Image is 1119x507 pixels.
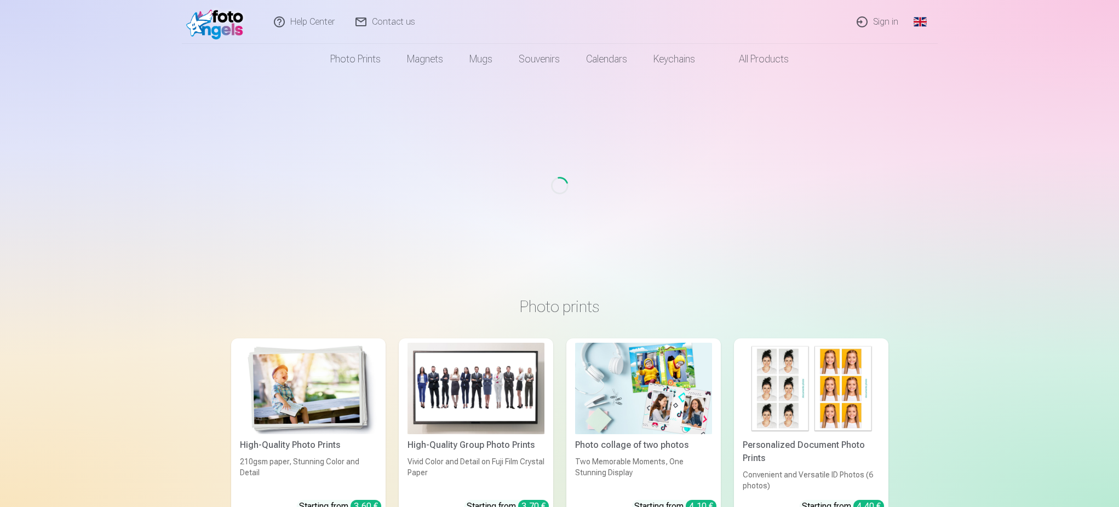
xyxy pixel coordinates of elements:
[573,44,640,74] a: Calendars
[571,456,716,491] div: Two Memorable Moments, One Stunning Display
[240,343,377,434] img: High-Quality Photo Prints
[240,297,880,316] h3: Photo prints
[743,343,880,434] img: Personalized Document Photo Prints
[456,44,506,74] a: Mugs
[317,44,394,74] a: Photo prints
[236,456,381,491] div: 210gsm paper, Stunning Color and Detail
[186,4,249,39] img: /fa3
[394,44,456,74] a: Magnets
[640,44,708,74] a: Keychains
[738,469,884,491] div: Convenient and Versatile ID Photos (6 photos)
[403,439,549,452] div: High-Quality Group Photo Prints
[738,439,884,465] div: Personalized Document Photo Prints
[708,44,802,74] a: All products
[403,456,549,491] div: Vivid Color and Detail on Fuji Film Crystal Paper
[236,439,381,452] div: High-Quality Photo Prints
[408,343,544,434] img: High-Quality Group Photo Prints
[571,439,716,452] div: Photo collage of two photos
[575,343,712,434] img: Photo collage of two photos
[506,44,573,74] a: Souvenirs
